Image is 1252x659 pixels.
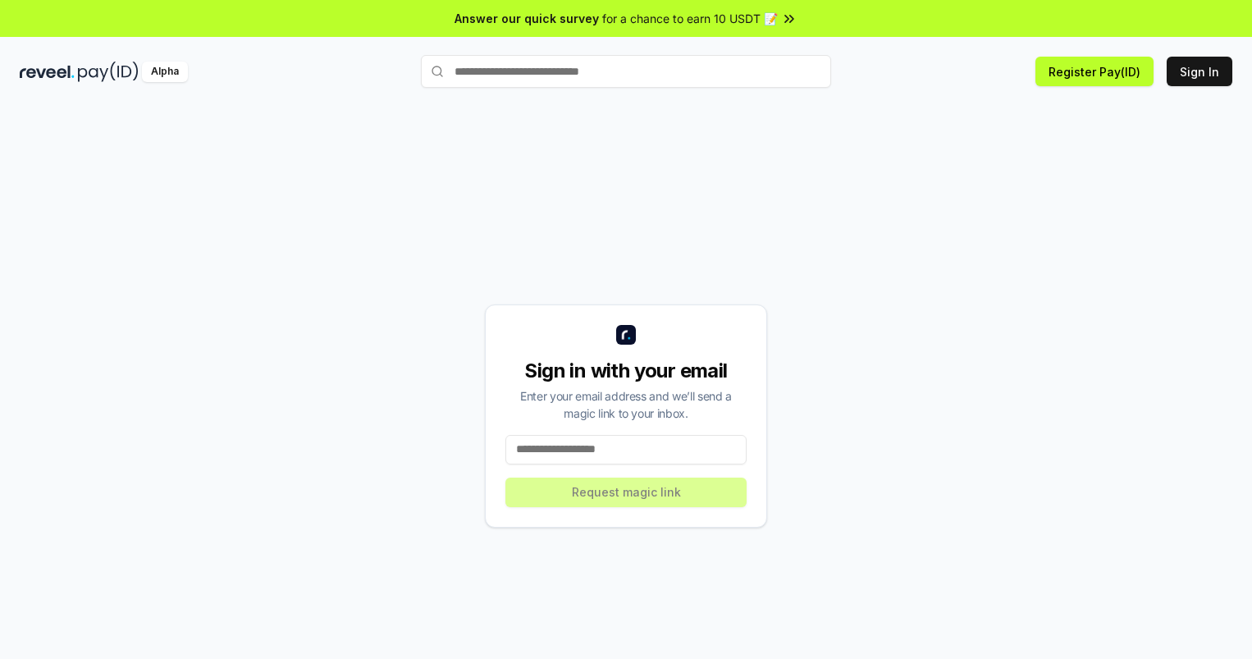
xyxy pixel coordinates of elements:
img: reveel_dark [20,62,75,82]
div: Sign in with your email [505,358,747,384]
span: for a chance to earn 10 USDT 📝 [602,10,778,27]
img: logo_small [616,325,636,345]
span: Answer our quick survey [455,10,599,27]
button: Sign In [1167,57,1232,86]
img: pay_id [78,62,139,82]
div: Alpha [142,62,188,82]
button: Register Pay(ID) [1035,57,1154,86]
div: Enter your email address and we’ll send a magic link to your inbox. [505,387,747,422]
